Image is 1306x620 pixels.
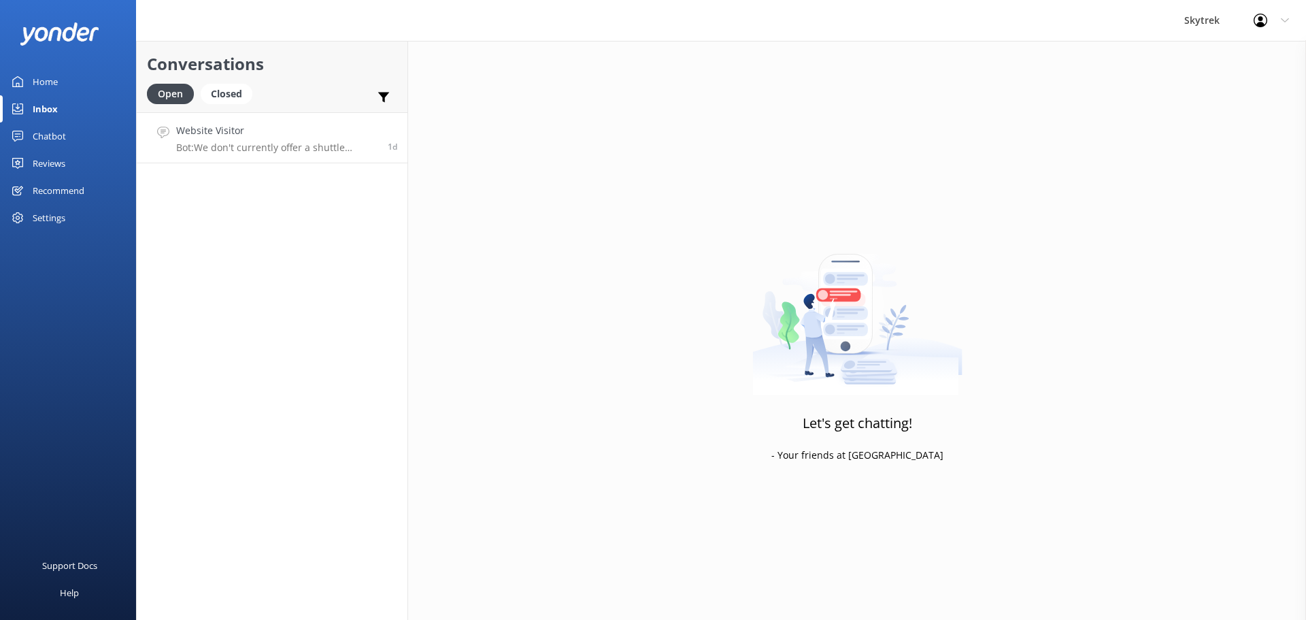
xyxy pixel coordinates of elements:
[147,84,194,104] div: Open
[33,150,65,177] div: Reviews
[33,177,84,204] div: Recommend
[33,95,58,123] div: Inbox
[33,68,58,95] div: Home
[388,141,397,152] span: 03:38am 13-Aug-2025 (UTC +12:00) Pacific/Auckland
[60,579,79,606] div: Help
[137,112,407,163] a: Website VisitorBot:We don't currently offer a shuttle service for flights booked for [GEOGRAPHIC_...
[147,86,201,101] a: Open
[42,552,97,579] div: Support Docs
[752,225,962,395] img: artwork of a man stealing a conversation from at giant smartphone
[176,123,378,138] h4: Website Visitor
[33,123,66,150] div: Chatbot
[147,51,397,77] h2: Conversations
[20,22,99,45] img: yonder-white-logo.png
[176,142,378,154] p: Bot: We don't currently offer a shuttle service for flights booked for [GEOGRAPHIC_DATA] - [GEOGR...
[33,204,65,231] div: Settings
[803,412,912,434] h3: Let's get chatting!
[771,448,943,463] p: - Your friends at [GEOGRAPHIC_DATA]
[201,86,259,101] a: Closed
[201,84,252,104] div: Closed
